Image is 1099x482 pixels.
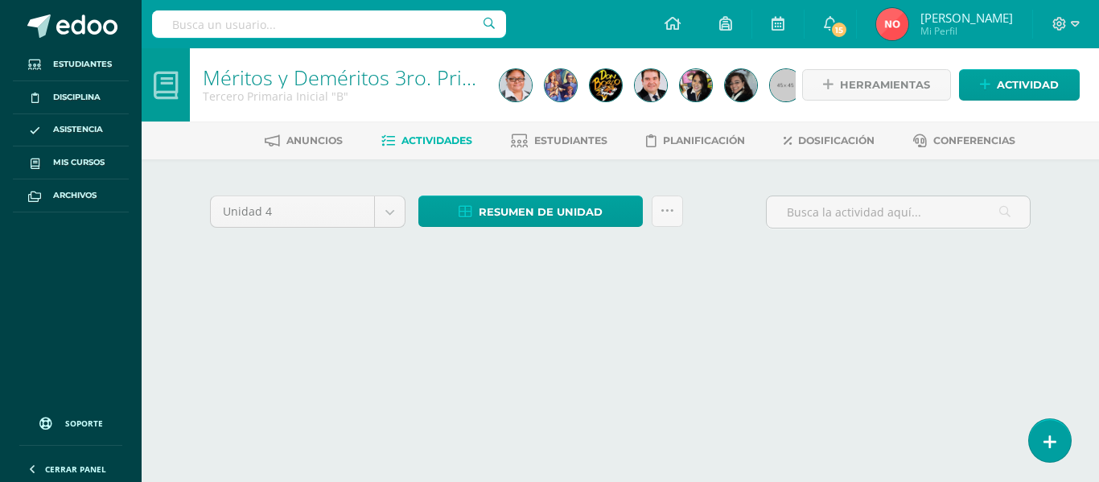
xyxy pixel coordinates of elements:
span: Soporte [65,418,103,429]
span: Anuncios [286,134,343,146]
img: 6450864595b8ae7be417f180d76863c3.png [876,8,908,40]
span: [PERSON_NAME] [920,10,1013,26]
input: Busca un usuario... [152,10,506,38]
span: Actividad [997,70,1059,100]
img: 7bd55ac0c36ce47889d24abe3c1e3425.png [545,69,577,101]
a: Mis cursos [13,146,129,179]
a: Asistencia [13,114,129,147]
a: Conferencias [913,128,1015,154]
span: Mi Perfil [920,24,1013,38]
span: Estudiantes [534,134,607,146]
img: 45x45 [770,69,802,101]
img: bfeb8c741628a996d5962e218d5914b2.png [500,69,532,101]
a: Herramientas [802,69,951,101]
span: Cerrar panel [45,463,106,475]
a: Dosificación [784,128,875,154]
a: Soporte [19,402,122,441]
img: e602cc58a41d4ad1c6372315f6095ebf.png [725,69,757,101]
a: Actividad [959,69,1080,101]
span: Herramientas [840,70,930,100]
h1: Méritos y Deméritos 3ro. Primaria ¨B¨ [203,66,480,89]
a: Estudiantes [13,48,129,81]
span: Disciplina [53,91,101,104]
a: Méritos y Deméritos 3ro. Primaria ¨B¨ [203,64,556,91]
span: Estudiantes [53,58,112,71]
span: Dosificación [798,134,875,146]
img: 47fbbcbd1c9a7716bb8cb4b126b93520.png [680,69,712,101]
span: Conferencias [933,134,1015,146]
a: Estudiantes [511,128,607,154]
span: Planificación [663,134,745,146]
a: Anuncios [265,128,343,154]
span: Actividades [401,134,472,146]
a: Archivos [13,179,129,212]
span: Archivos [53,189,97,202]
span: Unidad 4 [223,196,362,227]
a: Disciplina [13,81,129,114]
div: Tercero Primaria Inicial 'B' [203,89,480,104]
span: Resumen de unidad [479,197,603,227]
a: Resumen de unidad [418,196,643,227]
a: Planificación [646,128,745,154]
span: Asistencia [53,123,103,136]
span: 15 [830,21,848,39]
span: Mis cursos [53,156,105,169]
img: af1a872015daedc149f5fcb991658e4f.png [635,69,667,101]
input: Busca la actividad aquí... [767,196,1030,228]
img: e848a06d305063da6e408c2e705eb510.png [590,69,622,101]
a: Unidad 4 [211,196,405,227]
a: Actividades [381,128,472,154]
